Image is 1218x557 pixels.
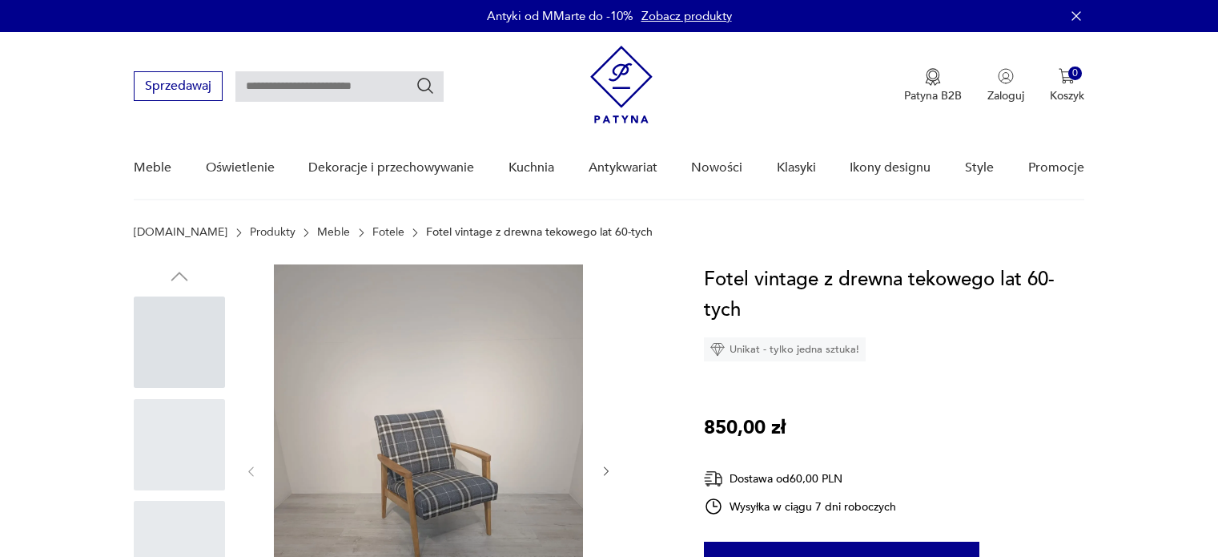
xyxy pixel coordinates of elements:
[691,137,742,199] a: Nowości
[487,8,633,24] p: Antyki od MMarte do -10%
[777,137,816,199] a: Klasyki
[589,137,657,199] a: Antykwariat
[426,226,653,239] p: Fotel vintage z drewna tekowego lat 60-tych
[134,71,223,101] button: Sprzedawaj
[987,68,1024,103] button: Zaloguj
[925,68,941,86] img: Ikona medalu
[704,337,866,361] div: Unikat - tylko jedna sztuka!
[250,226,295,239] a: Produkty
[590,46,653,123] img: Patyna - sklep z meblami i dekoracjami vintage
[1050,68,1084,103] button: 0Koszyk
[372,226,404,239] a: Fotele
[317,226,350,239] a: Meble
[1028,137,1084,199] a: Promocje
[704,264,1084,325] h1: Fotel vintage z drewna tekowego lat 60-tych
[704,497,896,516] div: Wysyłka w ciągu 7 dni roboczych
[308,137,474,199] a: Dekoracje i przechowywanie
[998,68,1014,84] img: Ikonka użytkownika
[704,469,723,489] img: Ikona dostawy
[904,68,962,103] button: Patyna B2B
[1050,88,1084,103] p: Koszyk
[987,88,1024,103] p: Zaloguj
[904,88,962,103] p: Patyna B2B
[509,137,554,199] a: Kuchnia
[134,82,223,93] a: Sprzedawaj
[134,137,171,199] a: Meble
[710,342,725,357] img: Ikona diamentu
[850,137,931,199] a: Ikony designu
[904,68,962,103] a: Ikona medaluPatyna B2B
[1068,67,1082,80] div: 0
[704,413,786,443] p: 850,00 zł
[704,469,896,489] div: Dostawa od 60,00 PLN
[965,137,994,199] a: Style
[1059,68,1075,84] img: Ikona koszyka
[206,137,275,199] a: Oświetlenie
[641,8,732,24] a: Zobacz produkty
[416,76,435,95] button: Szukaj
[134,226,227,239] a: [DOMAIN_NAME]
